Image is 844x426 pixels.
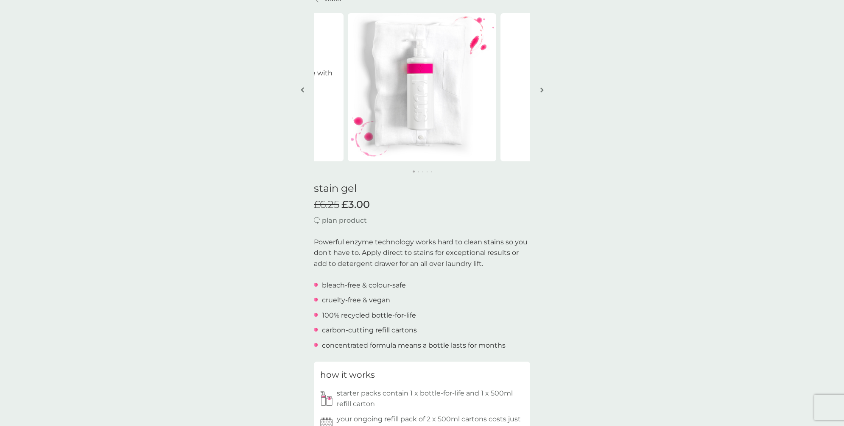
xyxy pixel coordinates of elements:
p: carbon-cutting refill cartons [322,325,417,336]
span: £6.25 [314,199,339,211]
p: 100% recycled bottle-for-life [322,310,416,321]
img: left-arrow.svg [301,87,304,93]
p: starter packs contain 1 x bottle-for-life and 1 x 500ml refill carton [337,388,524,409]
p: Powerful enzyme technology works hard to clean stains so you don't have to. Apply direct to stain... [314,237,530,269]
p: plan product [322,215,367,226]
p: concentrated formula means a bottle lasts for months [322,340,506,351]
span: £3.00 [341,199,370,211]
h1: stain gel [314,183,530,195]
p: bleach-free & colour-safe [322,280,406,291]
p: cruelty-free & vegan [322,295,390,306]
h3: how it works [320,368,375,382]
img: right-arrow.svg [540,87,544,93]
